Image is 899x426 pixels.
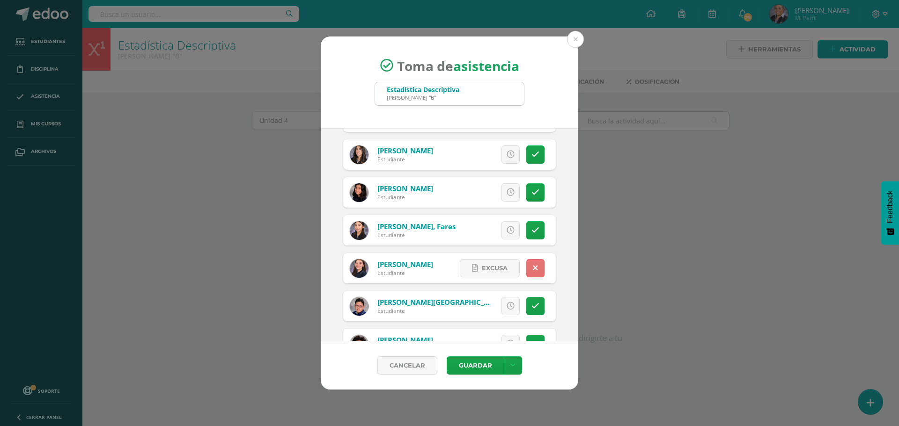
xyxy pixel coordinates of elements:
span: Toma de [397,57,519,74]
button: Close (Esc) [567,31,584,48]
img: ed7b5c530f419fe78a25fa33548737d2.png [350,335,368,354]
span: Feedback [886,190,894,223]
div: Estudiante [377,193,433,201]
input: Busca un grado o sección aquí... [375,82,524,105]
div: Estudiante [377,269,433,277]
a: [PERSON_NAME], Fares [377,222,456,231]
div: Estadística Descriptiva [387,85,459,94]
button: Feedback - Mostrar encuesta [881,181,899,245]
a: Cancelar [377,356,437,375]
img: 273c8a4c187354c042001a7f86cd496a.png [350,145,368,164]
div: Estudiante [377,231,456,239]
strong: asistencia [453,57,519,74]
a: [PERSON_NAME][GEOGRAPHIC_DATA] [377,297,505,307]
img: ecadf675eba24d406f6f38b83dc5e45a.png [350,259,368,278]
img: c056977b5642bd38650b279f35817ad3.png [350,221,368,240]
a: [PERSON_NAME] [377,146,433,155]
img: 50ecffd7daa0ee4ee6a807870566cc21.png [350,297,368,316]
span: Excusa [482,260,508,277]
a: [PERSON_NAME] [377,260,433,269]
div: Estudiante [377,155,433,163]
button: Guardar [447,356,504,375]
a: Excusa [460,259,520,277]
div: [PERSON_NAME] "B" [387,94,459,101]
a: [PERSON_NAME] [377,335,433,345]
img: aaa8e95146e6982ffdbbad6bfadd9521.png [350,183,368,202]
div: Estudiante [377,307,490,315]
a: [PERSON_NAME] [377,184,433,193]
